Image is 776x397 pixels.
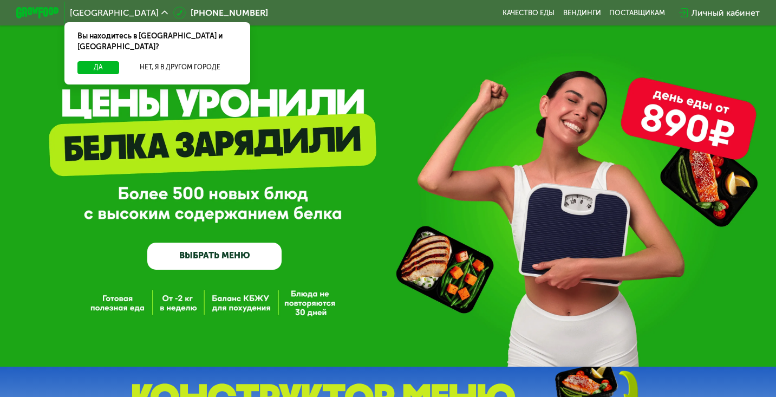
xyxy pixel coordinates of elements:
div: поставщикам [609,9,665,17]
button: Да [77,61,119,74]
div: Личный кабинет [692,6,760,19]
a: [PHONE_NUMBER] [173,6,268,19]
a: Качество еды [503,9,555,17]
a: ВЫБРАТЬ МЕНЮ [147,243,282,270]
div: Вы находитесь в [GEOGRAPHIC_DATA] и [GEOGRAPHIC_DATA]? [64,22,250,61]
a: Вендинги [563,9,601,17]
button: Нет, я в другом городе [123,61,237,74]
span: [GEOGRAPHIC_DATA] [70,9,159,17]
